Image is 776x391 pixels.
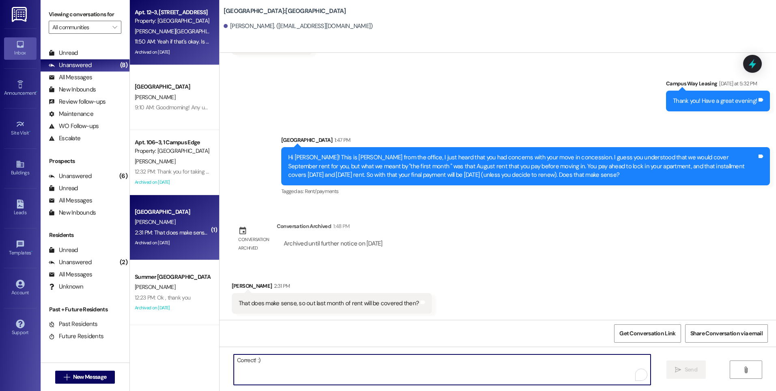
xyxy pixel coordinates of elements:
[135,218,175,226] span: [PERSON_NAME]
[4,37,37,59] a: Inbox
[29,129,30,135] span: •
[31,249,32,254] span: •
[134,238,211,248] div: Archived on [DATE]
[36,89,37,95] span: •
[135,168,657,175] div: 12:32 PM: Thank you for taking care of the parking however I don't see anything about the credit ...
[49,134,80,143] div: Escalate
[118,256,129,269] div: (2)
[49,184,78,193] div: Unread
[49,332,103,341] div: Future Residents
[283,239,384,248] div: Archived until further notice on [DATE]
[41,157,129,165] div: Prospects
[12,7,28,22] img: ResiDesk Logo
[134,47,211,57] div: Archived on [DATE]
[134,303,211,313] div: Archived on [DATE]
[49,98,106,106] div: Review follow-ups
[281,136,770,147] div: [GEOGRAPHIC_DATA]
[619,329,675,338] span: Get Conversation Link
[272,282,290,290] div: 2:31 PM
[52,21,108,34] input: All communities
[49,8,121,21] label: Viewing conversations for
[49,246,78,254] div: Unread
[234,354,650,385] textarea: To enrich screen reader interactions, please activate Accessibility in Grammarly extension settings
[4,237,37,259] a: Templates •
[135,273,210,281] div: Summer [GEOGRAPHIC_DATA]
[49,49,78,57] div: Unread
[135,208,210,216] div: [GEOGRAPHIC_DATA]
[232,282,432,293] div: [PERSON_NAME]
[135,229,318,236] div: 2:31 PM: That does make sense, so out last month of rent will be covered then?
[117,170,129,182] div: (6)
[4,277,37,299] a: Account
[49,209,96,217] div: New Inbounds
[135,28,227,35] span: [PERSON_NAME][GEOGRAPHIC_DATA]
[49,320,98,328] div: Past Residents
[4,117,37,139] a: Site Visit •
[332,136,350,144] div: 1:47 PM
[673,97,757,105] div: Thank you! Have a great evening!
[685,324,768,343] button: Share Conversation via email
[288,153,757,179] div: Hi [PERSON_NAME]! This is [PERSON_NAME] from the office, I just heard that you had concerns with ...
[134,177,211,187] div: Archived on [DATE]
[49,258,92,267] div: Unanswered
[239,299,419,308] div: That does make sense, so out last month of rent will be covered then?
[4,157,37,179] a: Buildings
[135,104,253,111] div: 9:10 AM: Goodmorning! Any updates on that WiFi?
[614,324,681,343] button: Get Conversation Link
[49,122,99,130] div: WO Follow-ups
[690,329,763,338] span: Share Conversation via email
[118,59,129,72] div: (8)
[135,283,175,291] span: [PERSON_NAME]
[49,61,92,70] div: Unanswered
[49,73,92,82] div: All Messages
[135,147,210,155] div: Property: [GEOGRAPHIC_DATA]
[685,365,697,374] span: Send
[41,231,129,239] div: Residents
[717,79,757,88] div: [DATE] at 5:32 PM
[666,361,706,379] button: Send
[49,172,92,180] div: Unanswered
[55,371,115,384] button: New Message
[4,197,37,219] a: Leads
[743,367,749,373] i: 
[4,317,37,339] a: Support
[135,8,210,17] div: Apt. 12~3, [STREET_ADDRESS]
[666,79,770,91] div: Campus Way Leasing
[49,85,96,94] div: New Inbounds
[277,222,331,230] div: Conversation Archived
[135,83,210,91] div: [GEOGRAPHIC_DATA]
[675,367,681,373] i: 
[135,294,190,301] div: 12:23 PM: Ok , thank you
[112,24,117,30] i: 
[49,270,92,279] div: All Messages
[238,235,270,253] div: Conversation archived
[331,222,349,230] div: 1:48 PM
[135,158,175,165] span: [PERSON_NAME]
[41,305,129,314] div: Past + Future Residents
[305,188,339,195] span: Rent/payments
[49,282,83,291] div: Unknown
[135,138,210,147] div: Apt. 106~3, 1 Campus Edge
[49,110,93,118] div: Maintenance
[135,38,571,45] div: 11:50 AM: Yeah if that's okay. Is there anything else I need to do? [PERSON_NAME] told me that be...
[135,93,175,101] span: [PERSON_NAME]
[64,374,70,380] i: 
[73,373,106,381] span: New Message
[224,22,373,30] div: [PERSON_NAME]. ([EMAIL_ADDRESS][DOMAIN_NAME])
[224,7,346,15] b: [GEOGRAPHIC_DATA]: [GEOGRAPHIC_DATA]
[281,185,770,197] div: Tagged as:
[49,196,92,205] div: All Messages
[135,17,210,25] div: Property: [GEOGRAPHIC_DATA]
